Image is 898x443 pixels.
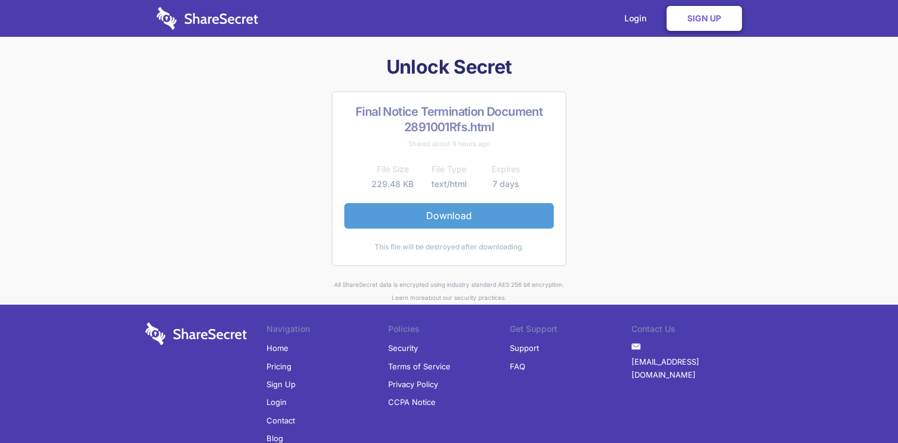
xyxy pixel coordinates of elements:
div: All ShareSecret data is encrypted using industry standard AES 256 bit encryption. about our secur... [141,278,758,305]
li: Get Support [510,322,632,339]
a: Learn more [392,294,425,301]
iframe: Drift Widget Chat Controller [839,384,884,429]
a: Privacy Policy [388,375,438,393]
a: Login [266,393,287,411]
h1: Unlock Secret [141,55,758,80]
li: Navigation [266,322,388,339]
a: FAQ [510,357,525,375]
td: text/html [421,177,477,191]
h2: Final Notice Termination Document 2891001Rfs.html [344,104,554,135]
li: Contact Us [632,322,753,339]
a: Sign Up [266,375,296,393]
th: Expires [477,162,534,176]
img: logo-wordmark-white-trans-d4663122ce5f474addd5e946df7df03e33cb6a1c49d2221995e7729f52c070b2.svg [157,7,258,30]
a: Support [510,339,539,357]
a: Terms of Service [388,357,450,375]
div: Shared about 9 hours ago [344,137,554,150]
a: Contact [266,412,295,429]
a: [EMAIL_ADDRESS][DOMAIN_NAME] [632,353,753,384]
div: This file will be destroyed after downloading. [344,241,554,254]
td: 7 days [477,177,534,191]
a: CCPA Notice [388,393,436,411]
th: File Type [421,162,477,176]
th: File Size [364,162,421,176]
a: Home [266,339,288,357]
img: logo-wordmark-white-trans-d4663122ce5f474addd5e946df7df03e33cb6a1c49d2221995e7729f52c070b2.svg [145,322,247,345]
a: Download [344,203,554,228]
td: 229.48 KB [364,177,421,191]
a: Sign Up [667,6,742,31]
a: Pricing [266,357,291,375]
li: Policies [388,322,510,339]
a: Security [388,339,418,357]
